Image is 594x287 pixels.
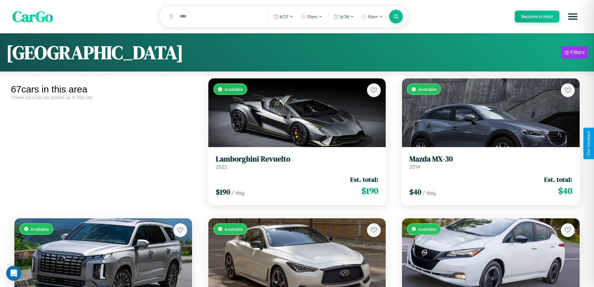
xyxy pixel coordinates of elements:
span: Est. total: [544,175,572,184]
span: 2022 [216,164,227,170]
button: 10am [298,12,326,22]
span: CarGo [12,6,53,27]
h3: Lamborghini Revuelto [216,155,379,164]
span: 8 / 28 [340,14,349,19]
span: $ 190 [216,187,230,197]
span: $ 40 [558,185,572,197]
a: Mazda MX-302014 [409,155,572,170]
span: Available [418,87,437,92]
h1: [GEOGRAPHIC_DATA] [6,40,183,65]
span: / day [423,190,436,196]
span: $ 40 [409,187,421,197]
h3: Mazda MX-30 [409,155,572,164]
button: 8/27 [270,12,297,22]
button: 10am [358,12,386,22]
span: $ 190 [361,185,378,197]
span: / day [231,190,244,196]
div: These cars can be picked up in this city. [11,95,196,100]
a: Lamborghini Revuelto2022 [216,155,379,170]
button: Become a Host [515,11,559,22]
span: Available [225,87,243,92]
span: Est. total: [350,175,378,184]
button: Filters [561,46,588,59]
div: 67 cars in this area [11,84,196,95]
span: 8 / 27 [280,14,288,19]
span: Available [418,226,437,232]
div: Give Feedback [587,131,591,156]
div: Open Intercom Messenger [6,266,21,281]
button: 8/28 [331,12,357,22]
span: 10am [368,14,378,19]
div: Filters [570,49,585,56]
span: 2014 [409,164,420,170]
button: Open menu [564,8,582,25]
span: Available [225,226,243,232]
span: 10am [307,14,317,19]
span: Available [31,226,49,232]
